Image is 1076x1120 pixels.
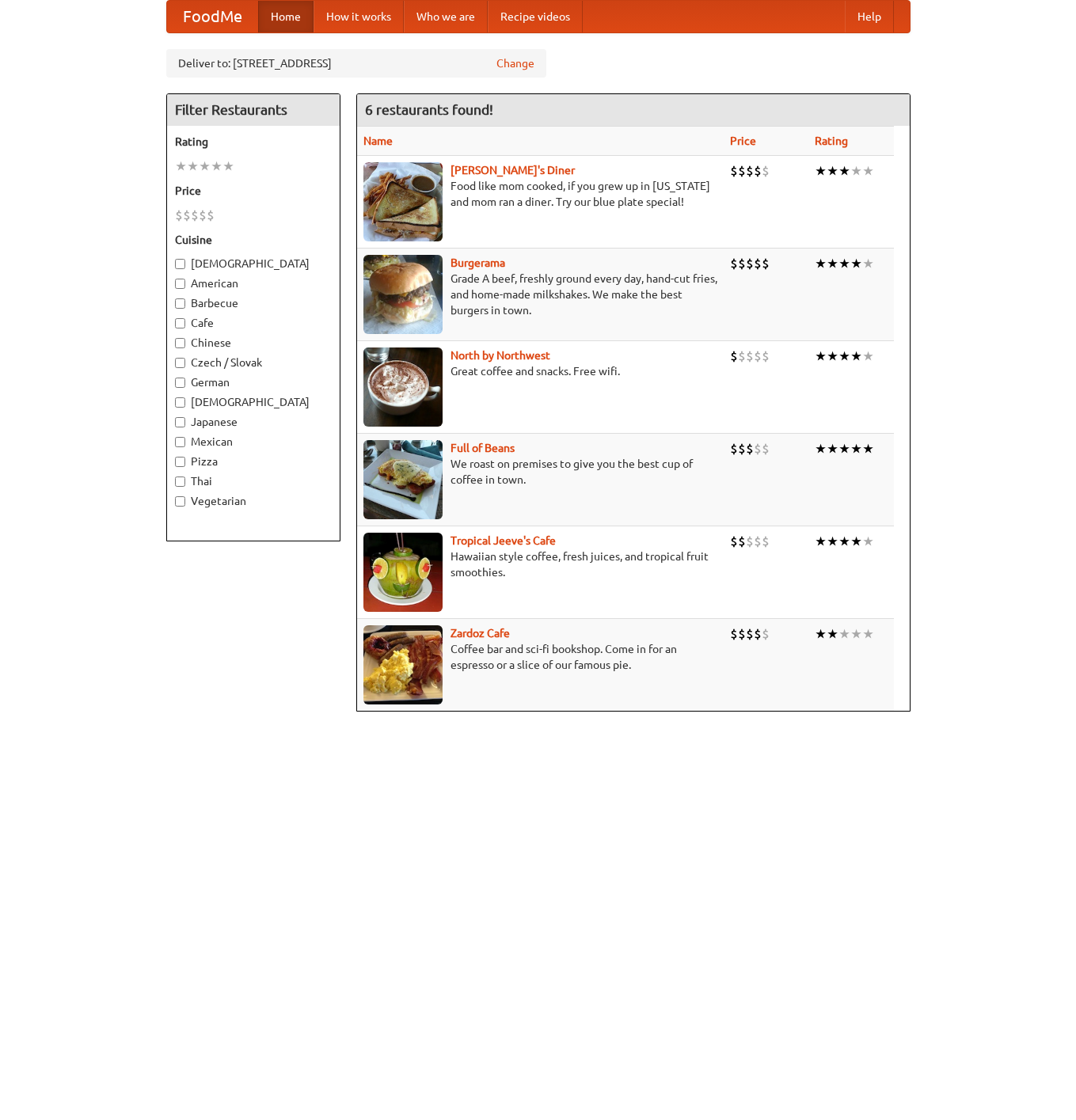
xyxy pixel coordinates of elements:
[850,625,862,643] li: ★
[175,298,185,309] input: Barbecue
[746,440,754,457] li: $
[730,255,738,272] li: $
[363,625,443,704] img: zardoz.jpg
[838,347,850,365] li: ★
[730,162,738,180] li: $
[175,378,185,388] input: German
[827,625,838,643] li: ★
[187,158,199,175] li: ★
[862,625,874,643] li: ★
[754,440,762,457] li: $
[738,625,746,643] li: $
[762,162,770,180] li: $
[183,207,191,224] li: $
[827,347,838,365] li: ★
[175,397,185,408] input: [DEMOGRAPHIC_DATA]
[175,355,332,370] label: Czech / Slovak
[222,158,234,175] li: ★
[191,207,199,224] li: $
[175,232,332,248] h5: Cuisine
[175,259,185,269] input: [DEMOGRAPHIC_DATA]
[746,625,754,643] li: $
[738,162,746,180] li: $
[199,207,207,224] li: $
[738,255,746,272] li: $
[211,158,222,175] li: ★
[175,338,185,348] input: Chinese
[762,347,770,365] li: $
[365,102,493,117] ng-pluralize: 6 restaurants found!
[175,454,332,469] label: Pizza
[738,347,746,365] li: $
[258,1,314,32] a: Home
[496,55,534,71] a: Change
[838,162,850,180] li: ★
[762,255,770,272] li: $
[862,347,874,365] li: ★
[175,315,332,331] label: Cafe
[175,374,332,390] label: German
[175,457,185,467] input: Pizza
[363,162,443,241] img: sallys.jpg
[363,456,717,488] p: We roast on premises to give you the best cup of coffee in town.
[815,162,827,180] li: ★
[175,275,332,291] label: American
[815,440,827,457] li: ★
[175,358,185,368] input: Czech / Slovak
[451,442,515,454] a: Full of Beans
[451,349,550,362] a: North by Northwest
[451,534,556,547] b: Tropical Jeeve's Cafe
[815,533,827,550] li: ★
[314,1,404,32] a: How it works
[850,255,862,272] li: ★
[404,1,488,32] a: Who we are
[175,158,187,175] li: ★
[451,256,505,269] a: Burgerama
[827,533,838,550] li: ★
[845,1,894,32] a: Help
[451,627,510,640] a: Zardoz Cafe
[815,347,827,365] li: ★
[762,625,770,643] li: $
[730,440,738,457] li: $
[838,533,850,550] li: ★
[175,318,185,328] input: Cafe
[838,440,850,457] li: ★
[815,135,848,147] a: Rating
[175,256,332,271] label: [DEMOGRAPHIC_DATA]
[827,255,838,272] li: ★
[730,625,738,643] li: $
[175,183,332,199] h5: Price
[363,347,443,427] img: north.jpg
[363,135,393,147] a: Name
[730,533,738,550] li: $
[730,347,738,365] li: $
[815,625,827,643] li: ★
[175,279,185,289] input: American
[850,533,862,550] li: ★
[451,164,575,177] a: [PERSON_NAME]'s Diner
[754,533,762,550] li: $
[838,625,850,643] li: ★
[166,49,546,78] div: Deliver to: [STREET_ADDRESS]
[862,440,874,457] li: ★
[762,440,770,457] li: $
[827,162,838,180] li: ★
[363,440,443,519] img: beans.jpg
[754,347,762,365] li: $
[207,207,215,224] li: $
[175,134,332,150] h5: Rating
[167,1,258,32] a: FoodMe
[167,94,340,126] h4: Filter Restaurants
[862,533,874,550] li: ★
[175,335,332,351] label: Chinese
[754,255,762,272] li: $
[363,178,717,210] p: Food like mom cooked, if you grew up in [US_STATE] and mom ran a diner. Try our blue plate special!
[175,417,185,427] input: Japanese
[838,255,850,272] li: ★
[363,549,717,580] p: Hawaiian style coffee, fresh juices, and tropical fruit smoothies.
[363,363,717,379] p: Great coffee and snacks. Free wifi.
